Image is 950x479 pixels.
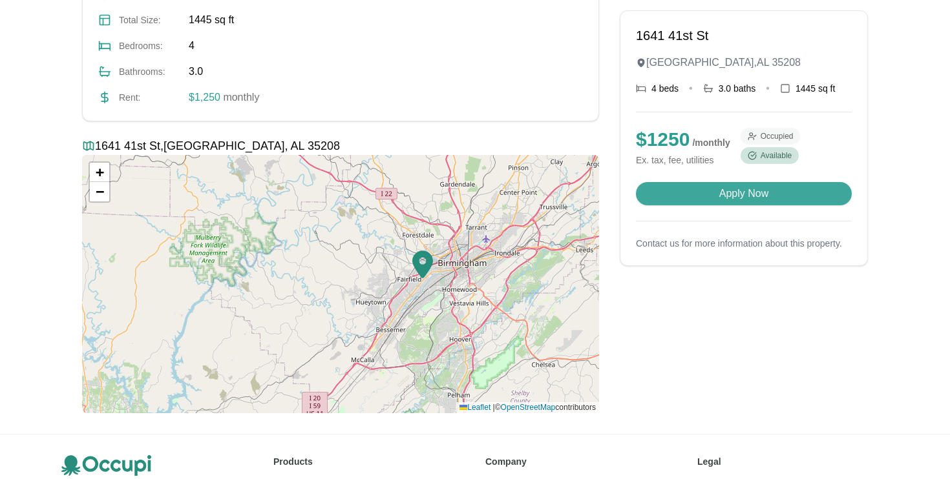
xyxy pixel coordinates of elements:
[501,403,556,412] a: OpenStreetMap
[459,403,491,412] a: Leaflet
[119,91,181,104] span: Rent :
[646,55,801,70] span: [GEOGRAPHIC_DATA] , AL 35208
[636,128,730,151] p: $ 1250
[796,82,836,95] span: 1445 sq ft
[96,183,104,199] span: −
[692,138,730,148] span: / monthly
[761,131,794,141] span: Occupied
[485,455,677,468] h3: Company
[636,26,852,45] h1: 1641 41st St
[697,455,889,468] h3: Legal
[456,402,599,413] div: © contributors
[273,455,465,468] h3: Products
[119,65,181,78] span: Bathrooms :
[90,163,109,182] a: Zoom in
[189,92,220,103] span: $1,250
[761,150,792,161] span: Available
[636,182,852,205] button: Apply Now
[493,403,495,412] span: |
[719,82,756,95] span: 3.0 baths
[412,250,433,279] img: Marker
[189,12,234,28] span: 1445 sq ft
[651,82,679,95] span: 4 beds
[189,38,195,54] span: 4
[689,81,693,96] div: •
[636,154,730,167] small: Ex. tax, fee, utilities
[636,237,852,250] p: Contact us for more information about this property.
[766,81,770,96] div: •
[189,64,203,79] span: 3.0
[96,164,104,180] span: +
[220,92,259,103] span: monthly
[82,137,599,155] h3: 1641 41st St , [GEOGRAPHIC_DATA] , AL 35208
[119,14,181,26] span: Total Size :
[119,39,181,52] span: Bedrooms :
[90,182,109,201] a: Zoom out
